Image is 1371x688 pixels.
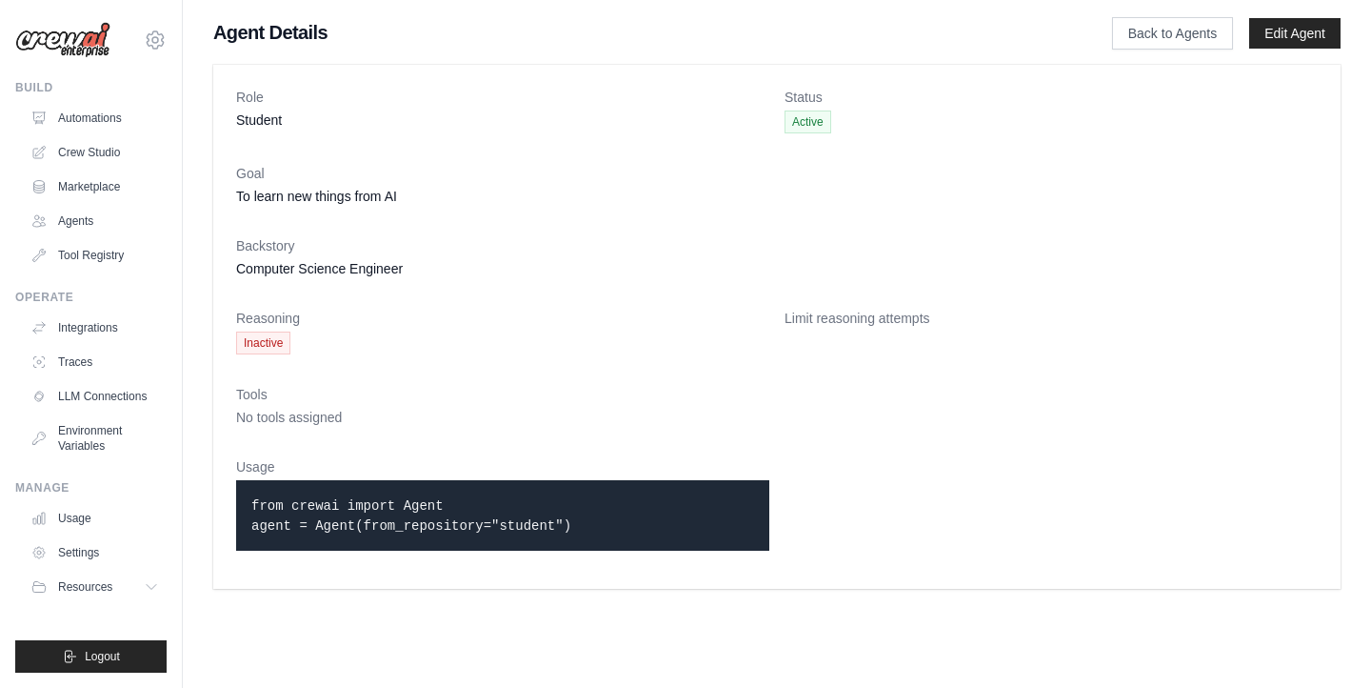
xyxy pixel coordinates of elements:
[236,332,290,354] span: Inactive
[23,240,167,271] a: Tool Registry
[785,309,1318,328] dt: Limit reasoning attempts
[15,480,167,496] div: Manage
[236,187,1318,206] dd: To learn new things from AI
[236,385,1318,404] dt: Tools
[23,415,167,461] a: Environment Variables
[785,111,831,133] span: Active
[23,172,167,202] a: Marketplace
[23,381,167,412] a: LLM Connections
[85,649,120,664] span: Logout
[213,19,1051,46] h1: Agent Details
[23,206,167,236] a: Agents
[15,640,167,673] button: Logout
[236,457,769,476] dt: Usage
[236,88,769,107] dt: Role
[23,313,167,343] a: Integrations
[236,410,342,425] span: No tools assigned
[58,579,112,595] span: Resources
[15,290,167,305] div: Operate
[236,111,769,130] dd: Student
[236,309,769,328] dt: Reasoning
[1112,17,1233,50] a: Back to Agents
[23,137,167,168] a: Crew Studio
[236,164,1318,183] dt: Goal
[23,347,167,377] a: Traces
[23,537,167,568] a: Settings
[15,22,110,58] img: Logo
[236,236,1318,255] dt: Backstory
[785,88,1318,107] dt: Status
[1249,18,1341,49] a: Edit Agent
[23,103,167,133] a: Automations
[15,80,167,95] div: Build
[251,498,571,534] code: from crewai import Agent agent = Agent(from_repository="student")
[236,259,1318,278] dd: Computer Science Engineer
[23,503,167,534] a: Usage
[23,572,167,602] button: Resources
